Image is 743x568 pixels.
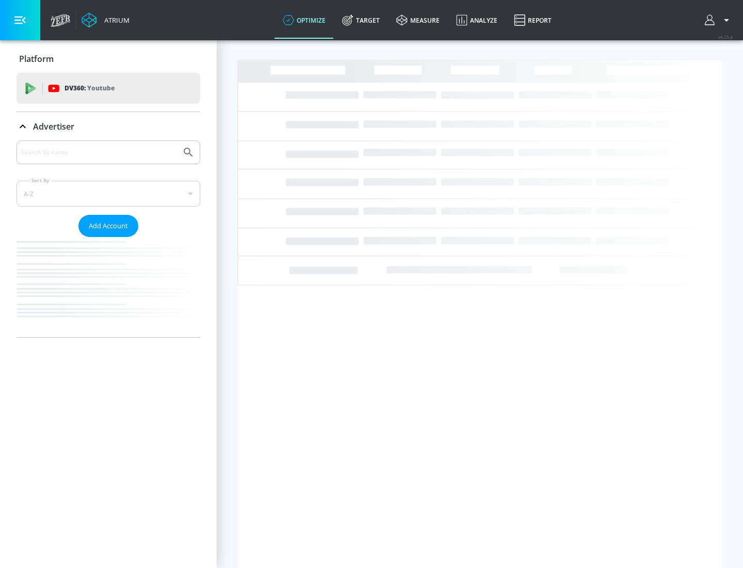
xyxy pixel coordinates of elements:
[64,83,115,94] p: DV360:
[19,53,54,65] p: Platform
[33,121,74,132] p: Advertiser
[17,112,200,141] div: Advertiser
[100,15,130,25] div: Atrium
[17,44,200,73] div: Platform
[89,220,128,232] span: Add Account
[82,12,130,28] a: Atrium
[17,73,200,104] div: DV360: Youtube
[388,2,448,39] a: measure
[87,83,115,93] p: Youtube
[274,2,334,39] a: optimize
[17,181,200,207] div: A-Z
[718,34,733,40] span: v 4.25.4
[78,215,138,237] button: Add Account
[506,2,560,39] a: Report
[17,237,200,337] nav: list of Advertiser
[21,146,177,159] input: Search by name
[334,2,388,39] a: Target
[29,177,52,184] label: Sort By
[448,2,506,39] a: Analyze
[17,140,200,337] div: Advertiser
